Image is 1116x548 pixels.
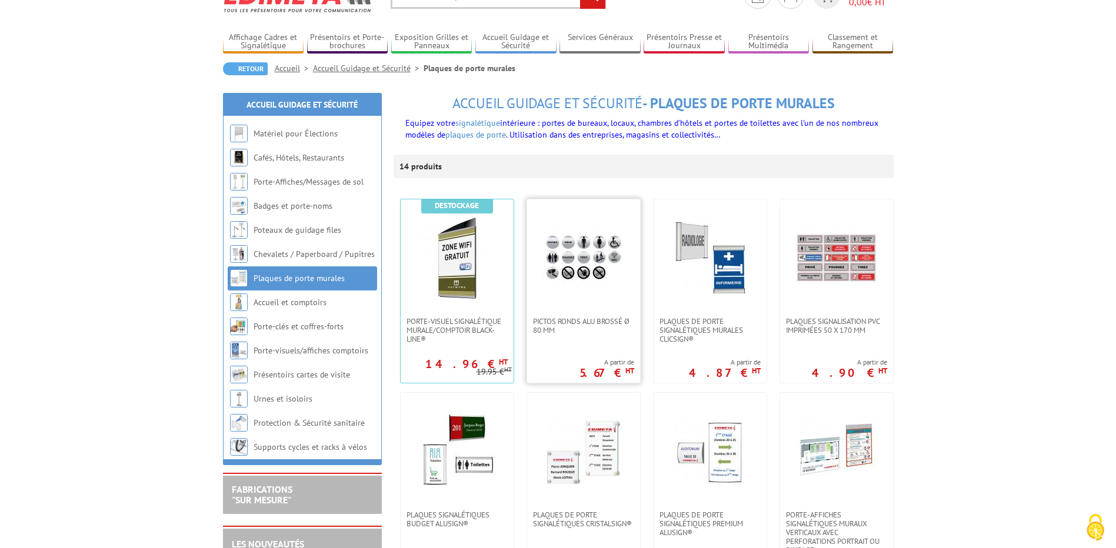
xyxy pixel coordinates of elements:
[230,342,248,359] img: Porte-visuels/affiches comptoirs
[812,357,887,367] span: A partir de
[786,317,887,335] span: Plaques signalisation PVC imprimées 50 x 170 mm
[654,510,767,537] a: Plaques de porte signalétiques Premium AluSign®
[246,99,358,110] a: Accueil Guidage et Sécurité
[659,510,761,537] span: Plaques de porte signalétiques Premium AluSign®
[477,367,512,376] p: 19.95 €
[254,393,312,404] a: Urnes et isoloirs
[795,410,878,493] img: Porte-affiches signalétiques muraux verticaux avec perforations portrait ou paysage
[230,414,248,432] img: Protection & Sécurité sanitaire
[445,129,506,140] a: plaques de porte
[254,321,344,332] a: Porte-clés et coffres-forts
[499,357,508,367] sup: HT
[878,366,887,376] sup: HT
[504,365,512,373] sup: HT
[405,118,878,140] span: intérieure : portes de bureaux, locaux, chambres d'hôtels et portes de toilettes avec l'un de nos...
[230,390,248,407] img: Urnes et isoloirs
[230,125,248,142] img: Matériel pour Élections
[254,225,341,235] a: Poteaux de guidage files
[475,32,557,52] a: Accueil Guidage et Sécurité
[579,357,634,367] span: A partir de
[527,317,640,335] a: Pictos ronds alu brossé Ø 80 mm
[254,417,365,428] a: Protection & Sécurité sanitaire
[230,269,248,287] img: Plaques de porte murales
[625,366,634,376] sup: HT
[394,96,894,111] h1: - Plaques de porte murales
[1081,513,1110,542] img: Cookies (fenêtre modale)
[230,438,248,456] img: Supports cycles et racks à vélos
[728,32,809,52] a: Présentoirs Multimédia
[401,317,514,343] a: Porte-visuel signalétique murale/comptoir Black-Line®
[812,32,894,52] a: Classement et Rangement
[452,94,642,112] span: Accueil Guidage et Sécurité
[416,410,498,493] img: Plaques Signalétiques Budget AluSign®
[230,221,248,239] img: Poteaux de guidage files
[416,217,498,299] img: Porte-visuel signalétique murale/comptoir Black-Line®
[254,152,344,163] a: Cafés, Hôtels, Restaurants
[223,32,304,52] a: Affichage Cadres et Signalétique
[399,155,444,178] p: 14 produits
[223,62,268,75] a: Retour
[559,32,641,52] a: Services Généraux
[391,32,472,52] a: Exposition Grilles et Panneaux
[689,369,761,376] p: 4.87 €
[232,483,292,506] a: FABRICATIONS"Sur Mesure"
[254,128,338,139] a: Matériel pour Élections
[401,510,514,528] a: Plaques Signalétiques Budget AluSign®
[230,245,248,263] img: Chevalets / Paperboard / Pupitres
[254,345,368,356] a: Porte-visuels/affiches comptoirs
[669,410,751,493] img: Plaques de porte signalétiques Premium AluSign®
[506,129,507,140] span: .
[230,173,248,191] img: Porte-Affiches/Messages de sol
[425,360,508,367] p: 14.96 €
[455,118,500,128] a: signalétique
[230,318,248,335] img: Porte-clés et coffres-forts
[542,410,625,493] img: Plaques de porte signalétiques CristalSign®
[254,176,364,187] a: Porte-Affiches/Messages de sol
[644,32,725,52] a: Présentoirs Presse et Journaux
[254,297,327,308] a: Accueil et comptoirs
[689,357,761,367] span: A partir de
[254,369,350,380] a: Présentoirs cartes de visite
[533,510,634,528] span: Plaques de porte signalétiques CristalSign®
[435,201,479,210] b: Destockage
[780,317,893,335] a: Plaques signalisation PVC imprimées 50 x 170 mm
[795,217,878,299] img: Plaques signalisation PVC imprimées 50 x 170 mm
[230,293,248,311] img: Accueil et comptoirs
[579,369,634,376] p: 5.67 €
[254,249,375,259] a: Chevalets / Paperboard / Pupitres
[407,510,508,528] span: Plaques Signalétiques Budget AluSign®
[407,317,508,343] span: Porte-visuel signalétique murale/comptoir Black-Line®
[313,63,424,73] a: Accueil Guidage et Sécurité
[230,366,248,383] img: Présentoirs cartes de visite
[509,129,721,140] span: Utilisation dans des entreprises, magasins et collectivités…
[669,217,751,299] img: Plaques de porte signalétiques murales ClicSign®
[812,369,887,376] p: 4.90 €
[542,217,625,299] img: Pictos ronds alu brossé Ø 80 mm
[254,273,345,283] a: Plaques de porte murales
[752,366,761,376] sup: HT
[659,317,761,343] span: Plaques de porte signalétiques murales ClicSign®
[527,510,640,528] a: Plaques de porte signalétiques CristalSign®
[230,197,248,215] img: Badges et porte-noms
[275,63,313,73] a: Accueil
[405,118,455,128] span: Equipez votre
[533,317,634,335] span: Pictos ronds alu brossé Ø 80 mm
[307,32,388,52] a: Présentoirs et Porte-brochures
[1075,508,1116,548] button: Cookies (fenêtre modale)
[424,62,515,74] li: Plaques de porte murales
[254,201,332,211] a: Badges et porte-noms
[230,149,248,166] img: Cafés, Hôtels, Restaurants
[654,317,767,343] a: Plaques de porte signalétiques murales ClicSign®
[254,442,367,452] a: Supports cycles et racks à vélos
